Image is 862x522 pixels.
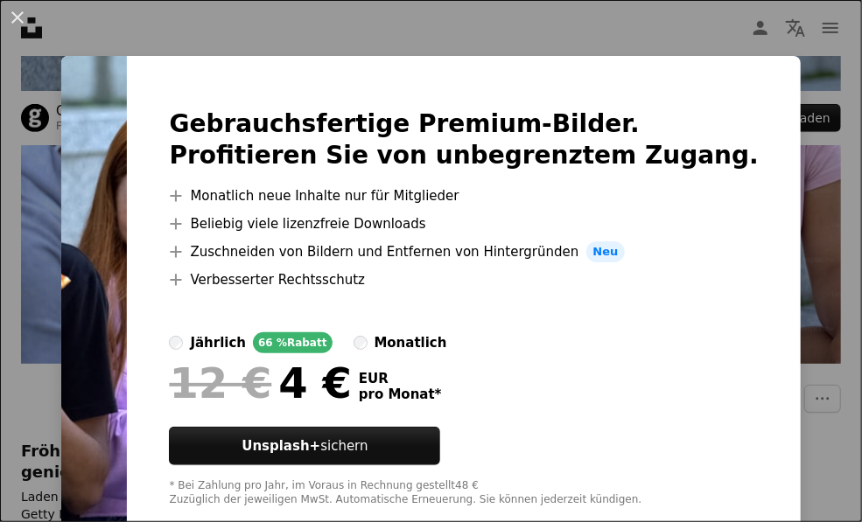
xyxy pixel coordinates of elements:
[169,427,440,465] button: Unsplash+sichern
[169,360,351,406] div: 4 €
[169,336,183,350] input: jährlich66 %Rabatt
[359,386,442,402] span: pro Monat *
[169,108,759,171] h2: Gebrauchsfertige Premium-Bilder. Profitieren Sie von unbegrenztem Zugang.
[190,332,246,353] div: jährlich
[169,185,759,206] li: Monatlich neue Inhalte nur für Mitglieder
[242,438,320,454] strong: Unsplash+
[169,241,759,262] li: Zuschneiden von Bildern und Entfernen von Hintergründen
[354,336,368,350] input: monatlich
[169,213,759,234] li: Beliebig viele lizenzfreie Downloads
[586,241,626,262] span: Neu
[253,332,332,353] div: 66 % Rabatt
[169,360,271,406] span: 12 €
[169,479,759,507] div: * Bei Zahlung pro Jahr, im Voraus in Rechnung gestellt 48 € Zuzüglich der jeweiligen MwSt. Automa...
[359,371,442,386] span: EUR
[375,332,447,353] div: monatlich
[169,269,759,290] li: Verbesserter Rechtsschutz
